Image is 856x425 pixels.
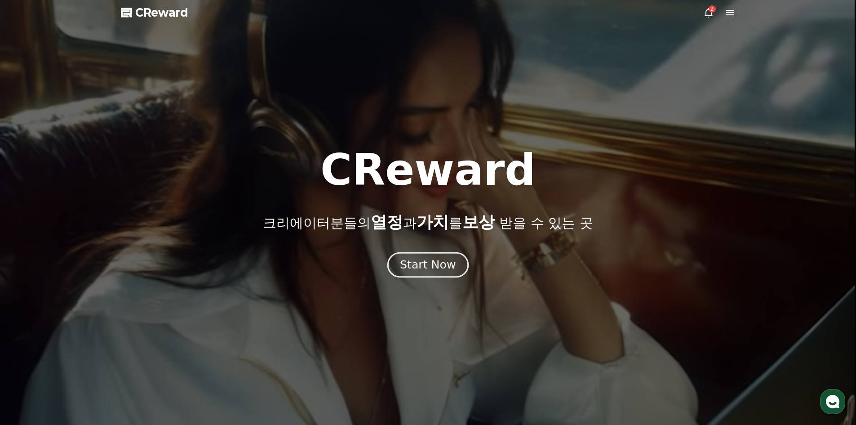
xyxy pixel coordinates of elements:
span: 보상 [462,213,495,231]
a: 홈 [3,285,59,308]
span: 열정 [371,213,403,231]
a: Start Now [389,262,467,270]
span: 설정 [139,299,150,306]
h1: CReward [320,148,536,192]
a: 대화 [59,285,116,308]
div: 2 [709,5,716,13]
a: CReward [121,5,188,20]
a: 2 [703,7,714,18]
div: Start Now [400,257,456,273]
span: 가치 [417,213,449,231]
button: Start Now [387,252,469,277]
span: CReward [135,5,188,20]
p: 크리에이터분들의 과 를 받을 수 있는 곳 [263,213,593,231]
a: 설정 [116,285,173,308]
span: 홈 [28,299,34,306]
span: 대화 [82,299,93,306]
